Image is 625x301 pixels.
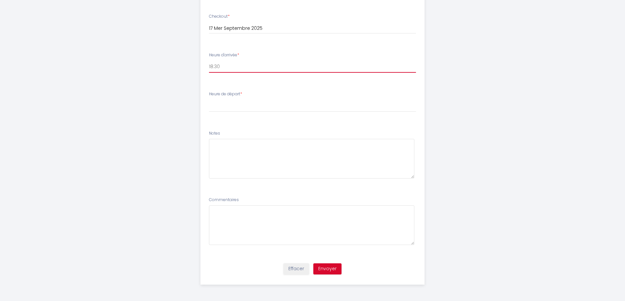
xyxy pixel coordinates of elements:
label: Heure d'arrivée [209,52,239,58]
button: Effacer [283,263,309,274]
label: Notes [209,130,220,137]
label: Checkout [209,13,230,20]
button: Envoyer [313,263,342,274]
label: Heure de départ [209,91,242,97]
label: Commentaires [209,197,239,203]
